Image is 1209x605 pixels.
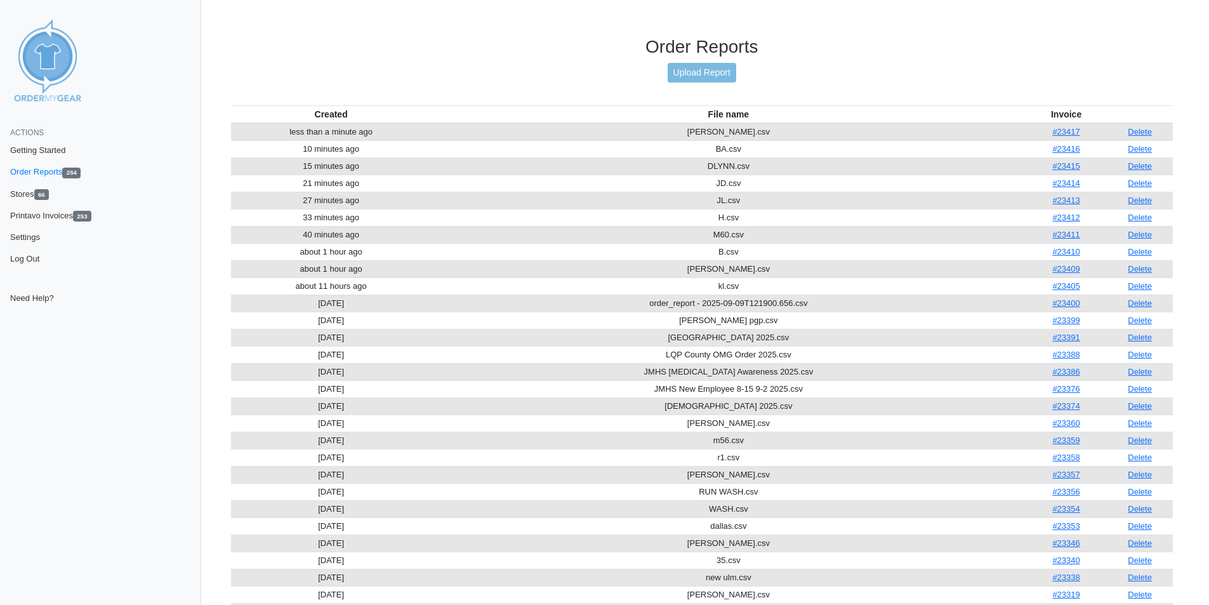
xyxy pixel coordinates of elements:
a: Delete [1128,213,1152,222]
td: [DATE] [231,329,432,346]
td: [DATE] [231,346,432,363]
a: #23359 [1052,435,1080,445]
a: #23388 [1052,350,1080,359]
a: Delete [1128,350,1152,359]
a: #23405 [1052,281,1080,291]
td: [GEOGRAPHIC_DATA] 2025.csv [432,329,1026,346]
a: #23358 [1052,453,1080,462]
td: 27 minutes ago [231,192,432,209]
td: [DATE] [231,569,432,586]
td: RUN WASH.csv [432,483,1026,500]
a: #23412 [1052,213,1080,222]
a: #23338 [1052,573,1080,582]
td: [DATE] [231,380,432,397]
a: Delete [1128,504,1152,514]
a: Delete [1128,298,1152,308]
td: [DEMOGRAPHIC_DATA] 2025.csv [432,397,1026,415]
td: [DATE] [231,517,432,535]
td: [DATE] [231,535,432,552]
td: [PERSON_NAME].csv [432,123,1026,141]
a: #23400 [1052,298,1080,308]
td: 21 minutes ago [231,175,432,192]
td: order_report - 2025-09-09T121900.656.csv [432,295,1026,312]
td: about 11 hours ago [231,277,432,295]
span: 66 [34,189,50,200]
td: dallas.csv [432,517,1026,535]
a: Delete [1128,418,1152,428]
a: #23357 [1052,470,1080,479]
a: #23415 [1052,161,1080,171]
td: kl.csv [432,277,1026,295]
td: [DATE] [231,552,432,569]
td: JMHS New Employee 8-15 9-2 2025.csv [432,380,1026,397]
a: Delete [1128,538,1152,548]
a: #23409 [1052,264,1080,274]
a: Delete [1128,127,1152,136]
a: Delete [1128,367,1152,376]
a: Delete [1128,144,1152,154]
td: [DATE] [231,500,432,517]
td: BA.csv [432,140,1026,157]
td: DLYNN.csv [432,157,1026,175]
td: JMHS [MEDICAL_DATA] Awareness 2025.csv [432,363,1026,380]
a: Delete [1128,435,1152,445]
th: Invoice [1026,105,1107,123]
td: 15 minutes ago [231,157,432,175]
a: Delete [1128,470,1152,479]
td: less than a minute ago [231,123,432,141]
a: Delete [1128,316,1152,325]
td: [PERSON_NAME].csv [432,466,1026,483]
a: Delete [1128,247,1152,256]
td: [DATE] [231,586,432,603]
a: Delete [1128,521,1152,531]
td: 40 minutes ago [231,226,432,243]
a: #23354 [1052,504,1080,514]
a: #23360 [1052,418,1080,428]
td: [DATE] [231,295,432,312]
a: #23356 [1052,487,1080,496]
td: B.csv [432,243,1026,260]
td: [DATE] [231,432,432,449]
a: #23410 [1052,247,1080,256]
td: WASH.csv [432,500,1026,517]
a: #23374 [1052,401,1080,411]
a: #23391 [1052,333,1080,342]
a: Delete [1128,161,1152,171]
td: JL.csv [432,192,1026,209]
a: Delete [1128,178,1152,188]
a: #23411 [1052,230,1080,239]
a: #23416 [1052,144,1080,154]
a: #23399 [1052,316,1080,325]
td: [DATE] [231,483,432,500]
a: #23376 [1052,384,1080,394]
th: File name [432,105,1026,123]
a: Delete [1128,384,1152,394]
a: Delete [1128,401,1152,411]
td: JD.csv [432,175,1026,192]
a: Delete [1128,555,1152,565]
td: 10 minutes ago [231,140,432,157]
td: [DATE] [231,397,432,415]
a: Delete [1128,487,1152,496]
a: Delete [1128,333,1152,342]
td: [DATE] [231,415,432,432]
a: Delete [1128,590,1152,599]
a: #23346 [1052,538,1080,548]
td: [DATE] [231,312,432,329]
a: Delete [1128,573,1152,582]
a: #23414 [1052,178,1080,188]
span: 254 [62,168,81,178]
td: [DATE] [231,466,432,483]
td: r1.csv [432,449,1026,466]
td: 35.csv [432,552,1026,569]
a: #23386 [1052,367,1080,376]
a: #23413 [1052,196,1080,205]
h3: Order Reports [231,36,1173,58]
td: LQP County OMG Order 2025.csv [432,346,1026,363]
a: Upload Report [668,63,736,83]
a: #23340 [1052,555,1080,565]
th: Created [231,105,432,123]
td: about 1 hour ago [231,260,432,277]
a: Delete [1128,453,1152,462]
td: M60.csv [432,226,1026,243]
